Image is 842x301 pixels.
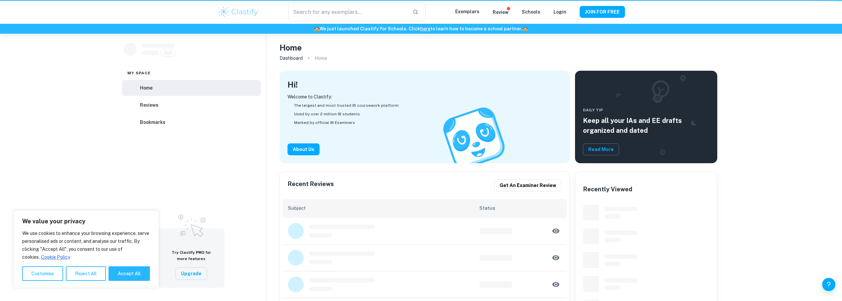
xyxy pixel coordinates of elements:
button: Reject All [66,266,106,281]
a: Bookmarks [122,114,261,130]
button: Accept All [109,266,150,281]
button: JOIN FOR FREE [580,6,625,18]
a: Reviews [122,97,261,113]
button: Help and Feedback [822,278,835,291]
div: We value your privacy [13,210,159,288]
h6: We just launched Clastify for Schools. Click to learn how to become a school partner. [1,25,841,32]
span: 🏫 [314,26,320,31]
a: Dashboard [280,54,303,63]
button: Customise [22,266,63,281]
span: Daily Tip [583,107,710,113]
span: Used by over 2 million IB students [294,111,360,117]
p: Welcome to Clastify: [288,93,562,100]
span: PRO [196,250,204,255]
h6: Try Clastify for more features [166,249,216,262]
h6: Reviews [140,101,158,109]
p: Review [493,9,509,16]
span: 🏫 [522,26,528,31]
a: here [420,26,430,31]
p: Exemplars [455,8,479,15]
a: Schools [522,9,540,15]
button: Upgrade [175,267,207,280]
span: My space [127,70,151,76]
h6: Status [479,205,561,212]
input: Search for any exemplars... [288,3,407,21]
h4: Hi ! [288,79,298,91]
span: The largest and most trusted IB coursework platform [294,102,399,108]
a: Cookie Policy [41,254,70,260]
span: Marked by official IB Examiners [294,120,355,126]
a: Home [122,80,261,96]
button: Read More [583,143,619,155]
h6: Home [140,84,153,92]
img: Upgrade to Pro [175,210,208,239]
img: Clastify logo [217,5,259,19]
h6: Subject [288,205,479,212]
h4: Home [280,42,302,54]
h5: Keep all your IAs and EE drafts organized and dated [583,116,710,135]
p: Home [315,55,327,62]
p: We value your privacy [22,217,150,225]
h6: Bookmarks [140,119,165,126]
p: We use cookies to enhance your browsing experience, serve personalised ads or content, and analys... [22,229,150,261]
button: Get an examiner review [494,179,561,191]
a: Login [554,9,566,15]
button: About Us [288,143,320,155]
h6: Recent Reviews [288,179,334,191]
h6: Recently Viewed [583,185,632,194]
